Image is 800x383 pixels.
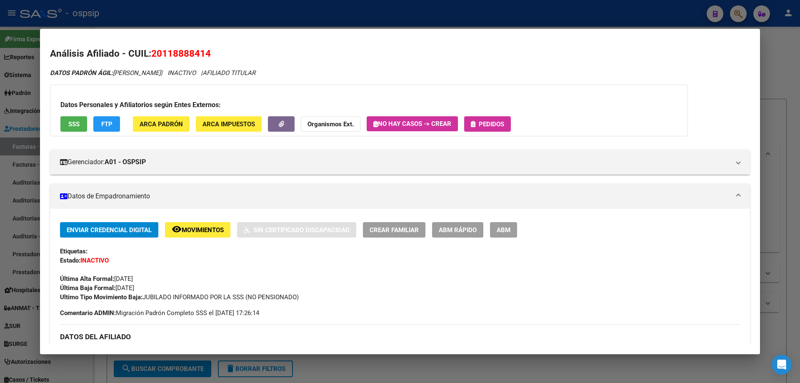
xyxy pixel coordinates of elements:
button: ARCA Padrón [133,116,190,132]
span: ABM [497,226,510,234]
strong: Ultimo Tipo Movimiento Baja: [60,293,142,301]
span: No hay casos -> Crear [373,120,451,128]
span: ABM Rápido [439,226,477,234]
mat-expansion-panel-header: Datos de Empadronamiento [50,184,750,209]
span: 20118888414 [151,48,211,59]
strong: Última Alta Formal: [60,275,114,283]
strong: Comentario ADMIN: [60,309,116,317]
button: FTP [93,116,120,132]
span: Sin Certificado Discapacidad [253,226,350,234]
span: Crear Familiar [370,226,419,234]
button: Sin Certificado Discapacidad [237,222,356,238]
h3: Datos Personales y Afiliatorios según Entes Externos: [60,100,677,110]
span: [DATE] [60,275,133,283]
button: Movimientos [165,222,230,238]
span: SSS [68,120,80,128]
strong: DATOS PADRÓN ÁGIL: [50,69,113,77]
h2: Análisis Afiliado - CUIL: [50,47,750,61]
span: ARCA Impuestos [202,120,255,128]
button: Pedidos [464,116,511,132]
span: [DATE] [60,284,134,292]
mat-panel-title: Datos de Empadronamiento [60,191,730,201]
button: SSS [60,116,87,132]
button: Organismos Ext. [301,116,360,132]
h3: DATOS DEL AFILIADO [60,332,740,341]
strong: A01 - OSPSIP [105,157,146,167]
strong: Estado: [60,257,80,264]
strong: Última Baja Formal: [60,284,115,292]
mat-icon: remove_red_eye [172,224,182,234]
button: No hay casos -> Crear [367,116,458,131]
button: Crear Familiar [363,222,425,238]
mat-expansion-panel-header: Gerenciador:A01 - OSPSIP [50,150,750,175]
span: Enviar Credencial Digital [67,226,152,234]
strong: INACTIVO [80,257,109,264]
span: AFILIADO TITULAR [202,69,255,77]
button: ABM [490,222,517,238]
div: Open Intercom Messenger [772,355,792,375]
span: FTP [101,120,112,128]
mat-panel-title: Gerenciador: [60,157,730,167]
button: Enviar Credencial Digital [60,222,158,238]
span: JUBILADO INFORMADO POR LA SSS (NO PENSIONADO) [60,293,299,301]
i: | INACTIVO | [50,69,255,77]
span: [PERSON_NAME] [50,69,161,77]
button: ABM Rápido [432,222,483,238]
span: Migración Padrón Completo SSS el [DATE] 17:26:14 [60,308,259,318]
span: Pedidos [479,120,504,128]
span: ARCA Padrón [140,120,183,128]
span: Movimientos [182,226,224,234]
button: ARCA Impuestos [196,116,262,132]
strong: Etiquetas: [60,248,87,255]
strong: Organismos Ext. [307,120,354,128]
